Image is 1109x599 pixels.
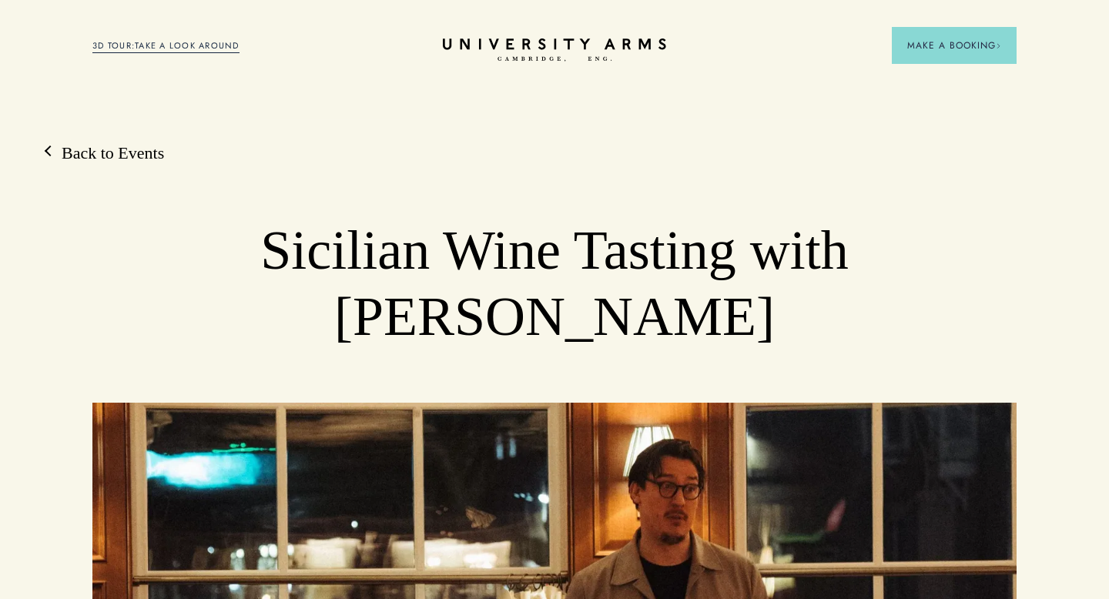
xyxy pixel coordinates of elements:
[46,142,164,165] a: Back to Events
[92,39,240,53] a: 3D TOUR:TAKE A LOOK AROUND
[907,38,1001,52] span: Make a Booking
[892,27,1017,64] button: Make a BookingArrow icon
[996,43,1001,49] img: Arrow icon
[185,218,924,350] h1: Sicilian Wine Tasting with [PERSON_NAME]
[443,38,666,62] a: Home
